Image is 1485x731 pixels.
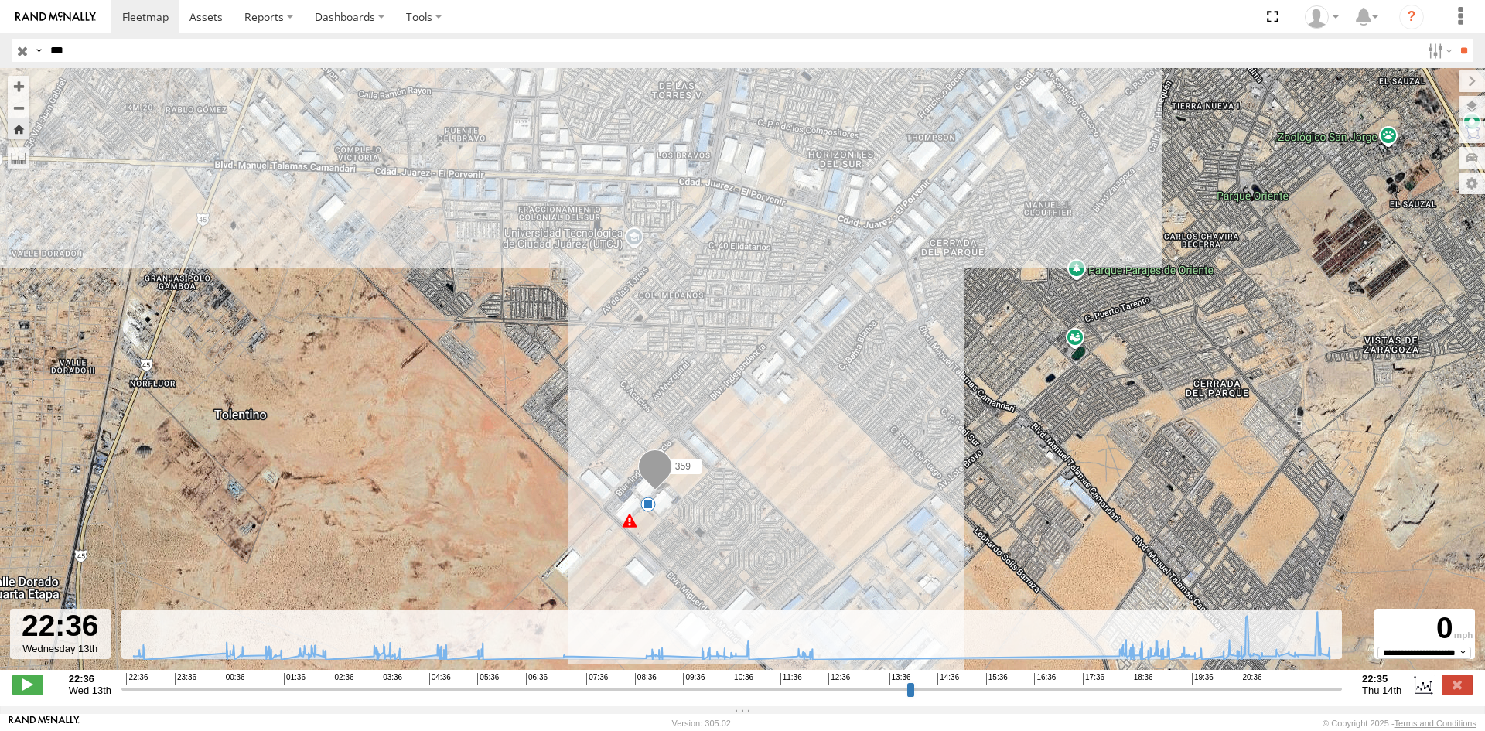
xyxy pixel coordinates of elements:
[477,673,499,685] span: 05:36
[780,673,802,685] span: 11:36
[1459,173,1485,194] label: Map Settings
[732,673,753,685] span: 10:36
[1323,719,1476,728] div: © Copyright 2025 -
[1362,685,1401,696] span: Thu 14th Aug 2025
[1192,673,1214,685] span: 19:36
[526,673,548,685] span: 06:36
[1399,5,1424,29] i: ?
[126,673,148,685] span: 22:36
[937,673,959,685] span: 14:36
[1083,673,1104,685] span: 17:36
[69,685,111,696] span: Wed 13th Aug 2025
[32,39,45,62] label: Search Query
[1132,673,1153,685] span: 18:36
[986,673,1008,685] span: 15:36
[224,673,245,685] span: 00:36
[1241,673,1262,685] span: 20:36
[828,673,850,685] span: 12:36
[8,97,29,118] button: Zoom out
[1299,5,1344,29] div: Roberto Garcia
[1395,719,1476,728] a: Terms and Conditions
[1377,611,1473,647] div: 0
[381,673,402,685] span: 03:36
[586,673,608,685] span: 07:36
[622,513,637,528] div: 24
[640,497,656,512] div: 20
[1442,675,1473,695] label: Close
[9,716,80,731] a: Visit our Website
[635,673,657,685] span: 08:36
[69,673,111,685] strong: 22:36
[1362,673,1401,685] strong: 22:35
[672,719,731,728] div: Version: 305.02
[175,673,196,685] span: 23:36
[889,673,911,685] span: 13:36
[12,675,43,695] label: Play/Stop
[8,118,29,139] button: Zoom Home
[333,673,354,685] span: 02:36
[15,12,96,22] img: rand-logo.svg
[429,673,451,685] span: 04:36
[284,673,306,685] span: 01:36
[1422,39,1455,62] label: Search Filter Options
[675,460,691,471] span: 359
[8,147,29,169] label: Measure
[683,673,705,685] span: 09:36
[1034,673,1056,685] span: 16:36
[8,76,29,97] button: Zoom in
